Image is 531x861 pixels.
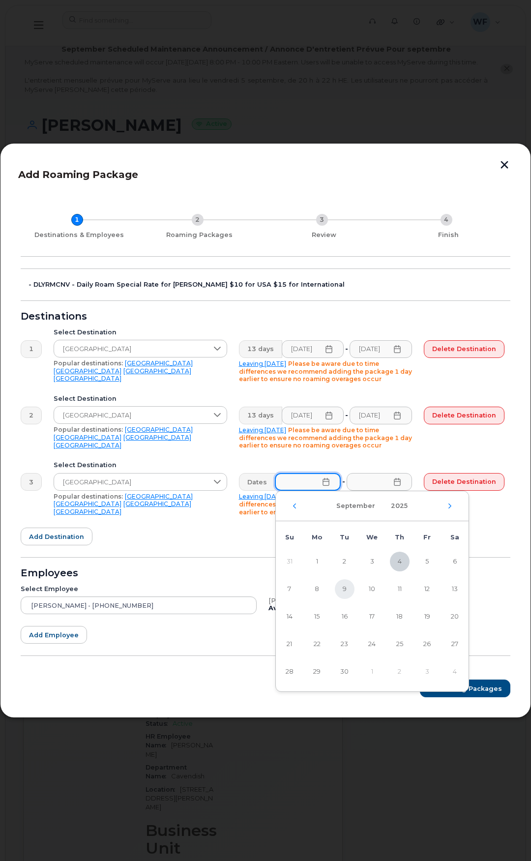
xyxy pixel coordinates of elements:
[125,493,193,500] a: [GEOGRAPHIC_DATA]
[386,630,413,658] td: 25
[331,630,358,658] td: 23
[432,477,496,486] span: Delete destination
[331,575,358,603] td: 9
[350,340,412,358] input: Please fill out this field
[239,426,412,449] span: Please be aware due to time differences we recommend adding the package 1 day earlier to ensure n...
[413,575,441,603] td: 12
[386,548,413,575] td: 4
[282,340,344,358] input: Please fill out this field
[445,579,465,599] span: 13
[239,493,286,500] a: Leaving [DATE]
[413,658,441,685] td: 3
[54,474,208,491] span: Austria
[436,684,502,693] span: Roaming Packages
[21,626,87,644] button: Add employee
[125,359,193,367] a: [GEOGRAPHIC_DATA]
[54,367,121,375] a: [GEOGRAPHIC_DATA]
[358,630,386,658] td: 24
[413,548,441,575] td: 5
[362,634,382,654] span: 24
[347,473,412,491] input: Please fill out this field
[54,340,208,358] span: Netherlands
[358,548,386,575] td: 3
[280,579,299,599] span: 7
[268,604,355,612] b: Average Monthly Usage:
[390,634,410,654] span: 25
[340,473,347,491] div: -
[276,630,303,658] td: 21
[424,407,504,424] button: Delete destination
[362,607,382,626] span: 17
[432,411,496,420] span: Delete destination
[335,662,354,682] span: 30
[307,662,327,682] span: 29
[441,575,469,603] td: 13
[441,603,469,630] td: 20
[54,407,208,424] span: Germany
[390,579,410,599] span: 11
[292,503,297,509] button: Previous Month
[29,281,510,289] div: - DLYRMCNV - Daily Roam Special Rate for [PERSON_NAME] $10 for USA $15 for International
[280,662,299,682] span: 28
[29,630,79,640] span: Add employee
[417,579,437,599] span: 12
[276,575,303,603] td: 7
[54,375,121,382] a: [GEOGRAPHIC_DATA]
[303,630,331,658] td: 22
[417,607,437,626] span: 19
[276,658,303,685] td: 28
[54,395,227,403] div: Select Destination
[303,548,331,575] td: 1
[445,607,465,626] span: 20
[335,579,354,599] span: 9
[54,500,121,507] a: [GEOGRAPHIC_DATA]
[282,407,344,424] input: Please fill out this field
[276,548,303,575] td: 31
[432,344,496,354] span: Delete destination
[417,552,437,571] span: 5
[276,603,303,630] td: 14
[386,658,413,685] td: 2
[268,597,504,605] div: [PERSON_NAME], Android, Bell
[54,493,123,500] span: Popular destinations:
[239,426,286,434] a: Leaving [DATE]
[350,407,412,424] input: Please fill out this field
[358,603,386,630] td: 17
[280,634,299,654] span: 21
[362,579,382,599] span: 10
[21,585,257,593] div: Select Employee
[445,552,465,571] span: 6
[54,426,123,433] span: Popular destinations:
[417,634,437,654] span: 26
[441,214,452,226] div: 4
[303,575,331,603] td: 8
[386,603,413,630] td: 18
[390,607,410,626] span: 18
[239,360,412,383] span: Please be aware due to time differences we recommend adding the package 1 day earlier to ensure n...
[18,169,138,180] span: Add Roaming Package
[21,569,510,577] div: Employees
[239,360,286,367] a: Leaving [DATE]
[362,552,382,571] span: 3
[413,603,441,630] td: 19
[330,497,381,515] button: Choose Month
[280,607,299,626] span: 14
[303,603,331,630] td: 15
[358,575,386,603] td: 10
[447,503,453,509] button: Next Month
[21,528,92,545] button: Add destination
[316,214,328,226] div: 3
[424,340,504,358] button: Delete destination
[423,534,431,541] span: Fr
[450,534,459,541] span: Sa
[29,532,84,541] span: Add destination
[331,548,358,575] td: 2
[441,548,469,575] td: 6
[343,407,350,424] div: -
[54,461,227,469] div: Select Destination
[343,340,350,358] div: -
[340,534,349,541] span: Tu
[307,552,327,571] span: 1
[307,607,327,626] span: 15
[54,359,123,367] span: Popular destinations:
